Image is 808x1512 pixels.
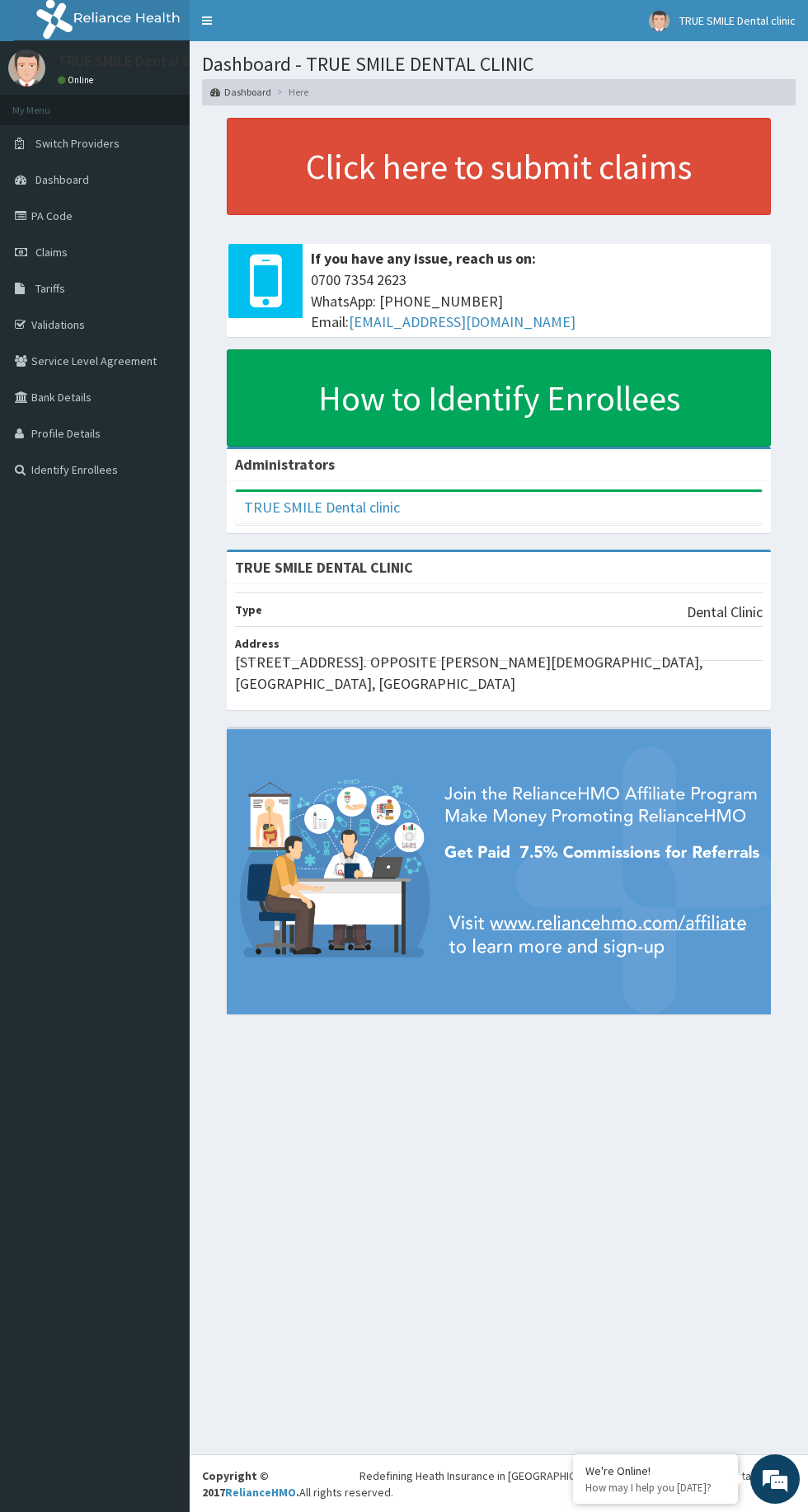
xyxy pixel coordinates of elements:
[96,208,228,374] span: We're online!
[58,74,97,86] a: Online
[235,652,763,694] p: [STREET_ADDRESS]. OPPOSITE [PERSON_NAME][DEMOGRAPHIC_DATA], [GEOGRAPHIC_DATA], [GEOGRAPHIC_DATA]
[202,1468,299,1500] strong: Copyright © 2017 .
[8,450,314,508] textarea: Type your message and hit 'Enter'
[58,54,216,68] p: TRUE SMILE Dental clinic
[311,269,763,333] span: 0700 7354 2623 WhatsApp: [PHONE_NUMBER] Email:
[359,1468,796,1484] div: Redefining Heath Insurance in [GEOGRAPHIC_DATA] using Telemedicine and Data Science!
[235,558,413,577] strong: TRUE SMILE DENTAL CLINIC
[273,85,308,99] li: Here
[35,281,65,296] span: Tariffs
[244,498,400,517] a: TRUE SMILE Dental clinic
[202,54,796,75] h1: Dashboard - TRUE SMILE DENTAL CLINIC
[687,602,763,623] p: Dental Clinic
[585,1463,726,1478] div: We're Online!
[35,245,68,260] span: Claims
[679,13,796,28] span: TRUE SMILE Dental clinic
[235,602,262,617] b: Type
[35,136,120,151] span: Switch Providers
[31,82,67,124] img: d_794563401_company_1708531726252_794563401
[235,636,280,651] b: Address
[227,118,771,215] a: Click here to submit claims
[227,729,771,1013] img: provider-team-banner.png
[86,92,277,114] div: Chat with us now
[585,1481,726,1495] p: How may I help you today?
[311,249,536,268] b: If you have any issue, reach us on:
[235,455,335,474] b: Administrators
[8,49,45,87] img: User Image
[210,85,271,99] a: Dashboard
[349,312,575,331] a: [EMAIL_ADDRESS][DOMAIN_NAME]
[35,172,89,187] span: Dashboard
[225,1485,296,1500] a: RelianceHMO
[649,11,669,31] img: User Image
[270,8,310,48] div: Minimize live chat window
[227,349,771,447] a: How to Identify Enrollees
